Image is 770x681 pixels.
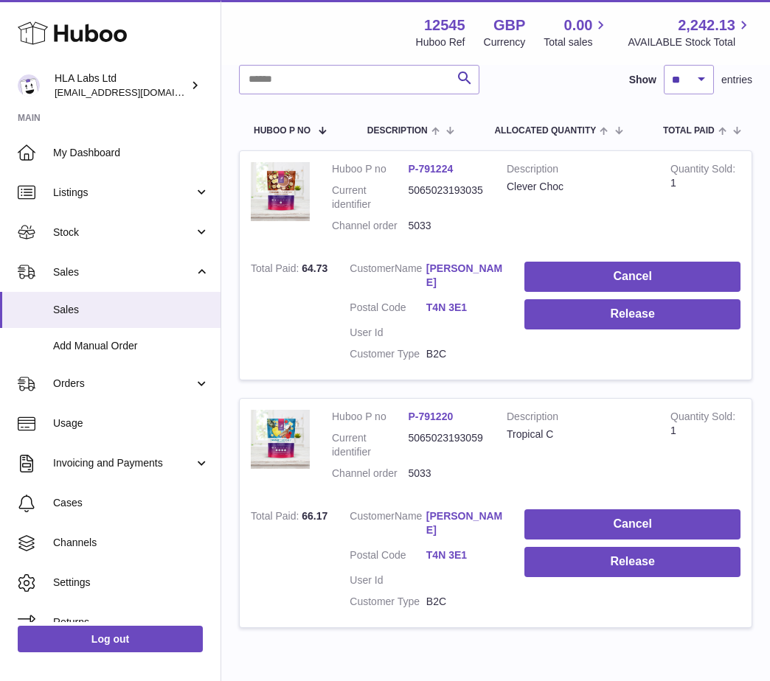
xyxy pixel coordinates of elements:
div: HLA Labs Ltd [55,71,187,99]
dt: User Id [350,573,426,587]
div: Huboo Ref [416,35,465,49]
dd: B2C [426,595,503,609]
span: Returns [53,615,209,629]
span: Sales [53,265,194,279]
a: P-791220 [409,411,454,422]
dt: Name [350,262,426,293]
strong: GBP [493,15,525,35]
dd: 5065023193035 [409,184,485,212]
dt: Customer Type [350,595,426,609]
a: 0.00 Total sales [544,15,609,49]
dt: Huboo P no [332,162,409,176]
img: 125451757032102.jpg [251,162,310,221]
a: 2,242.13 AVAILABLE Stock Total [628,15,752,49]
span: Usage [53,416,209,430]
span: 2,242.13 [678,15,735,35]
dt: Postal Code [350,301,426,318]
div: Clever Choc [507,180,648,194]
button: Cancel [524,262,740,292]
button: Cancel [524,509,740,539]
img: clinton@newgendirect.com [18,74,40,97]
span: Listings [53,186,194,200]
img: 125451757030608.jpg [251,410,310,469]
a: P-791224 [409,163,454,175]
dt: Channel order [332,219,409,233]
a: [PERSON_NAME] [426,509,503,537]
span: Sales [53,303,209,317]
span: Total sales [544,35,609,49]
span: 64.73 [302,262,327,274]
dd: 5033 [409,219,485,233]
span: My Dashboard [53,146,209,160]
strong: Quantity Sold [670,411,735,426]
button: Release [524,547,740,577]
span: Customer [350,262,395,274]
span: Add Manual Order [53,339,209,353]
dd: B2C [426,347,503,361]
dt: Channel order [332,467,409,481]
span: ALLOCATED Quantity [494,126,596,136]
span: Settings [53,576,209,590]
strong: Description [507,162,648,180]
span: Customer [350,510,395,522]
span: Channels [53,536,209,550]
strong: Total Paid [251,262,302,278]
span: entries [721,73,752,87]
strong: Total Paid [251,510,302,525]
a: [PERSON_NAME] [426,262,503,290]
a: Log out [18,626,203,652]
td: 1 [659,399,752,499]
strong: Quantity Sold [670,163,735,178]
label: Show [629,73,656,87]
dt: Huboo P no [332,410,409,424]
dt: Current identifier [332,431,409,459]
td: 1 [659,151,752,251]
a: T4N 3E1 [426,301,503,315]
span: Invoicing and Payments [53,456,194,470]
span: Total paid [663,126,715,136]
span: [EMAIL_ADDRESS][DOMAIN_NAME] [55,86,217,98]
button: Release [524,299,740,329]
dt: Postal Code [350,548,426,566]
dt: Current identifier [332,184,409,212]
dt: User Id [350,326,426,340]
span: 66.17 [302,510,327,522]
a: T4N 3E1 [426,548,503,562]
span: Huboo P no [254,126,311,136]
span: Cases [53,496,209,510]
span: Orders [53,377,194,391]
strong: 12545 [424,15,465,35]
span: Description [367,126,428,136]
strong: Description [507,410,648,427]
div: Currency [484,35,526,49]
dd: 5065023193059 [409,431,485,459]
span: 0.00 [564,15,593,35]
span: AVAILABLE Stock Total [628,35,752,49]
div: Tropical C [507,427,648,441]
dt: Name [350,509,426,541]
dt: Customer Type [350,347,426,361]
dd: 5033 [409,467,485,481]
span: Stock [53,226,194,240]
